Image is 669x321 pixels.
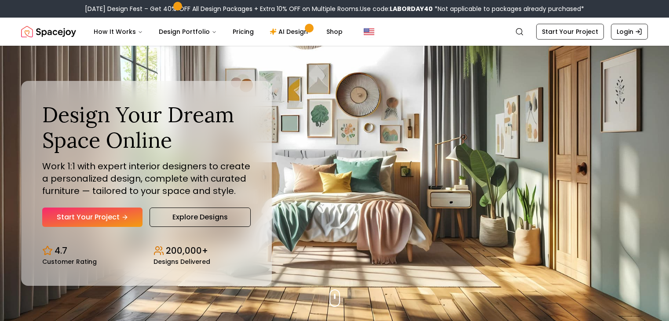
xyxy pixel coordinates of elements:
button: Design Portfolio [152,23,224,40]
p: 200,000+ [166,244,208,257]
span: *Not applicable to packages already purchased* [433,4,584,13]
b: LABORDAY40 [390,4,433,13]
a: Explore Designs [150,208,251,227]
a: Start Your Project [42,208,143,227]
a: Shop [319,23,350,40]
a: AI Design [263,23,318,40]
nav: Main [87,23,350,40]
a: Spacejoy [21,23,76,40]
a: Login [611,24,648,40]
a: Start Your Project [536,24,604,40]
h1: Design Your Dream Space Online [42,102,251,153]
img: United States [364,26,374,37]
a: Pricing [226,23,261,40]
span: Use code: [360,4,433,13]
p: Work 1:1 with expert interior designers to create a personalized design, complete with curated fu... [42,160,251,197]
small: Customer Rating [42,259,97,265]
div: Design stats [42,237,251,265]
img: Spacejoy Logo [21,23,76,40]
button: How It Works [87,23,150,40]
div: [DATE] Design Fest – Get 40% OFF All Design Packages + Extra 10% OFF on Multiple Rooms. [85,4,584,13]
nav: Global [21,18,648,46]
p: 4.7 [55,244,67,257]
small: Designs Delivered [154,259,210,265]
